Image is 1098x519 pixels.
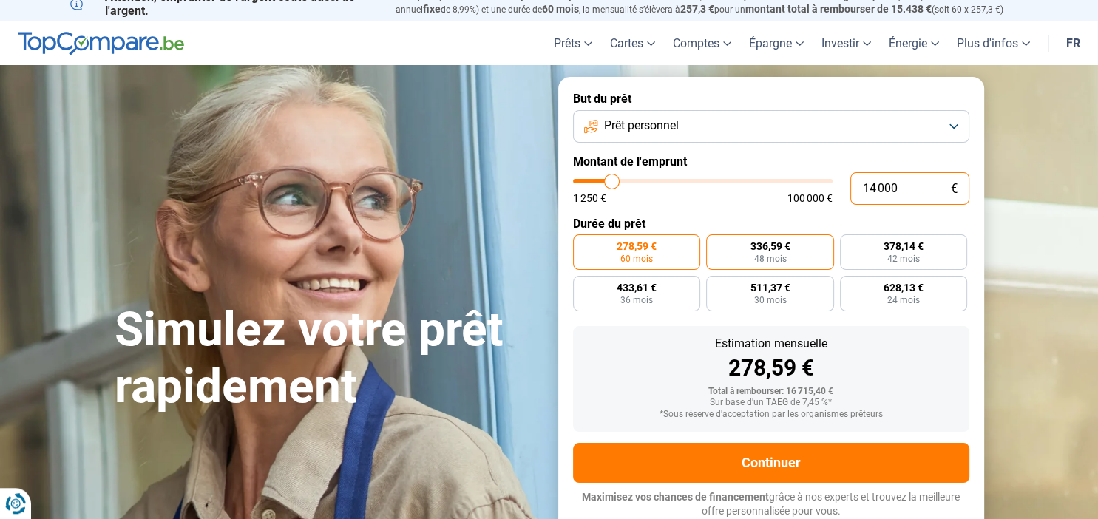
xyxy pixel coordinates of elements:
a: Comptes [664,21,740,65]
span: fixe [423,3,441,15]
h1: Simulez votre prêt rapidement [115,302,540,415]
div: Sur base d'un TAEG de 7,45 %* [585,398,958,408]
span: 100 000 € [787,193,833,203]
button: Continuer [573,443,969,483]
label: Durée du prêt [573,217,969,231]
span: 1 250 € [573,193,606,203]
a: fr [1057,21,1089,65]
span: 378,14 € [884,241,924,251]
span: 60 mois [542,3,579,15]
div: *Sous réserve d'acceptation par les organismes prêteurs [585,410,958,420]
img: TopCompare [18,32,184,55]
span: 42 mois [887,254,920,263]
span: 278,59 € [617,241,657,251]
span: 30 mois [753,296,786,305]
a: Cartes [601,21,664,65]
a: Plus d'infos [948,21,1039,65]
span: montant total à rembourser de 15.438 € [745,3,932,15]
div: 278,59 € [585,357,958,379]
span: 36 mois [620,296,653,305]
span: € [951,183,958,195]
a: Épargne [740,21,813,65]
a: Investir [813,21,880,65]
label: But du prêt [573,92,969,106]
span: Maximisez vos chances de financement [582,491,769,503]
label: Montant de l'emprunt [573,155,969,169]
span: 24 mois [887,296,920,305]
span: 628,13 € [884,282,924,293]
div: Estimation mensuelle [585,338,958,350]
a: Énergie [880,21,948,65]
a: Prêts [545,21,601,65]
span: 257,3 € [680,3,714,15]
span: 336,59 € [750,241,790,251]
span: 433,61 € [617,282,657,293]
button: Prêt personnel [573,110,969,143]
div: Total à rembourser: 16 715,40 € [585,387,958,397]
span: Prêt personnel [604,118,679,134]
span: 511,37 € [750,282,790,293]
span: 60 mois [620,254,653,263]
p: grâce à nos experts et trouvez la meilleure offre personnalisée pour vous. [573,490,969,519]
span: 48 mois [753,254,786,263]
